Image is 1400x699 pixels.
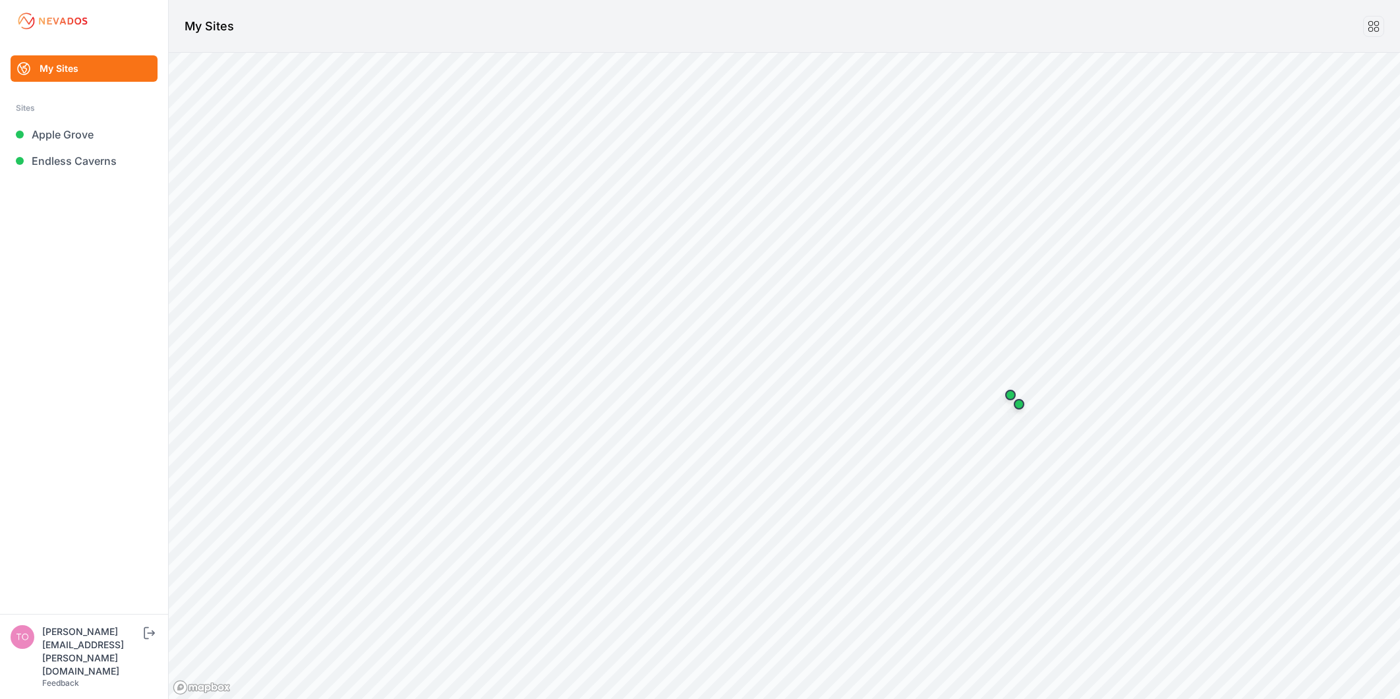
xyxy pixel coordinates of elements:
div: [PERSON_NAME][EMAIL_ADDRESS][PERSON_NAME][DOMAIN_NAME] [42,625,141,678]
a: Endless Caverns [11,148,158,174]
a: My Sites [11,55,158,82]
a: Feedback [42,678,79,688]
a: Mapbox logo [173,680,231,695]
a: Apple Grove [11,121,158,148]
div: Sites [16,100,152,116]
img: tomasz.barcz@energix-group.com [11,625,34,649]
div: Map marker [997,382,1024,408]
h1: My Sites [185,17,234,36]
canvas: Map [169,53,1400,699]
img: Nevados [16,11,90,32]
